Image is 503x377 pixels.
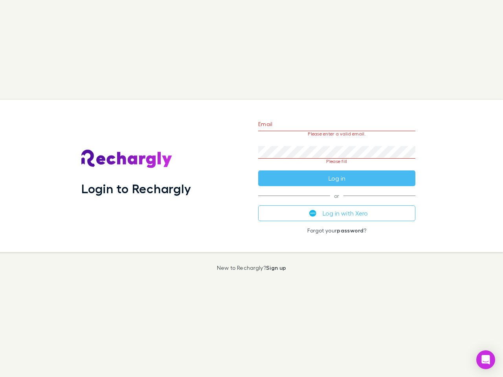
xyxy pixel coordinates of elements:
h1: Login to Rechargly [81,181,191,196]
p: New to Rechargly? [217,265,286,271]
img: Rechargly's Logo [81,150,173,168]
a: password [337,227,363,234]
img: Xero's logo [309,210,316,217]
p: Please fill [258,159,415,164]
p: Forgot your ? [258,227,415,234]
p: Please enter a valid email. [258,131,415,137]
button: Log in [258,170,415,186]
div: Open Intercom Messenger [476,350,495,369]
button: Log in with Xero [258,205,415,221]
a: Sign up [266,264,286,271]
